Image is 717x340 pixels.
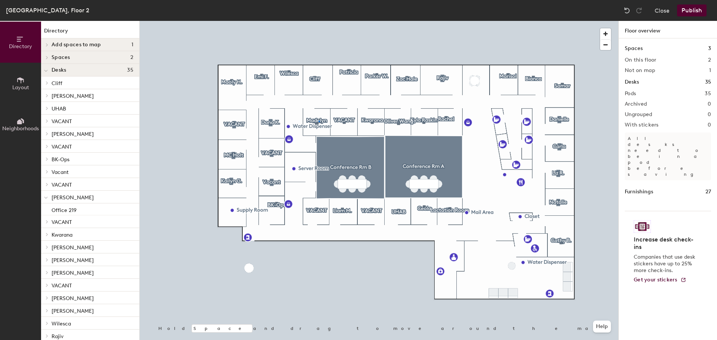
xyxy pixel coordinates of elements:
h2: Not on map [625,68,655,74]
h1: 35 [705,78,711,86]
h2: 1 [709,68,711,74]
span: Directory [9,43,32,50]
span: Cliff [52,80,62,87]
a: Get your stickers [634,277,686,283]
span: VACANT [52,144,72,150]
span: [PERSON_NAME] [52,270,94,276]
span: Vacant [52,169,69,175]
span: VACANT [52,118,72,125]
button: Publish [677,4,707,16]
p: Companies that use desk stickers have up to 25% more check-ins. [634,254,698,274]
h2: Ungrouped [625,112,652,118]
h1: Floor overview [619,21,717,38]
h2: 0 [708,122,711,128]
p: All desks need to be in a pod before saving [625,132,711,180]
span: Wilesca [52,321,71,327]
span: 35 [127,67,133,73]
h2: 35 [705,91,711,97]
h2: Pods [625,91,636,97]
span: [PERSON_NAME] [52,131,94,137]
h2: 2 [708,57,711,63]
span: Desks [52,67,66,73]
h2: Archived [625,101,647,107]
h1: 3 [708,44,711,53]
img: Sticker logo [634,220,651,233]
span: [PERSON_NAME] [52,194,94,201]
h1: 27 [705,188,711,196]
span: 1 [131,42,133,48]
span: VACANT [52,219,72,225]
span: [PERSON_NAME] [52,308,94,314]
span: Kwarana [52,232,72,238]
h1: Spaces [625,44,643,53]
h2: On this floor [625,57,657,63]
span: VACANT [52,283,72,289]
span: BK-Ops [52,156,69,163]
h1: Directory [41,27,139,38]
h2: 0 [708,101,711,107]
span: Spaces [52,54,70,60]
span: [PERSON_NAME] [52,257,94,263]
span: VACANT [52,182,72,188]
span: Rajiv [52,333,63,340]
h4: Increase desk check-ins [634,236,698,251]
span: Get your stickers [634,277,677,283]
span: [PERSON_NAME] [52,295,94,302]
span: Neighborhoods [2,125,39,132]
span: [PERSON_NAME] [52,244,94,251]
h2: With stickers [625,122,659,128]
span: UHAB [52,106,66,112]
button: Help [593,321,611,333]
img: Undo [623,7,631,14]
button: Close [655,4,670,16]
img: Redo [635,7,643,14]
p: Office 219 [52,205,77,213]
span: Layout [12,84,29,91]
span: 2 [130,54,133,60]
div: [GEOGRAPHIC_DATA], Floor 2 [6,6,89,15]
h2: 0 [708,112,711,118]
h1: Furnishings [625,188,653,196]
h1: Desks [625,78,639,86]
span: [PERSON_NAME] [52,93,94,99]
span: Add spaces to map [52,42,101,48]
